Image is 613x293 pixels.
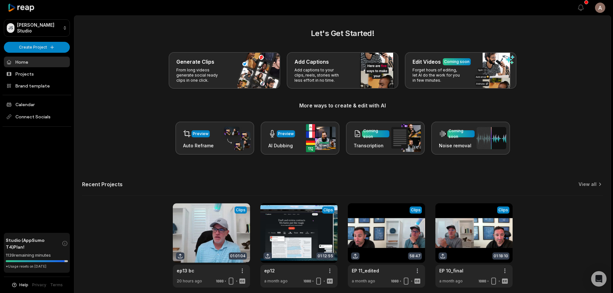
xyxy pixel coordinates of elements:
[193,131,209,137] div: Preview
[176,68,226,83] p: From long videos generate social ready clips in one click.
[391,124,421,152] img: transcription.png
[477,127,506,149] img: noise_removal.png
[221,126,250,151] img: auto_reframe.png
[11,282,28,288] button: Help
[4,80,70,91] a: Brand template
[579,181,597,188] a: View all
[268,142,295,149] h3: AI Dubbing
[7,23,14,33] div: JS
[6,264,68,269] div: *Usage resets on [DATE]
[444,59,469,65] div: Coming soon
[183,142,214,149] h3: Auto Reframe
[449,128,473,140] div: Coming soon
[363,128,388,140] div: Coming soon
[294,68,344,83] p: Add captions to your clips, reels, stories with less effort in no time.
[176,58,214,66] h3: Generate Clips
[6,252,68,259] div: 1139 remaining minutes
[264,267,275,274] a: ep12
[439,267,463,274] a: EP 10_final
[177,267,194,274] a: ep13 bc
[413,58,441,66] h3: Edit Videos
[352,267,379,274] a: EP 11_edited
[354,142,389,149] h3: Transcription
[413,68,462,83] p: Forget hours of editing, let AI do the work for you in few minutes.
[278,131,294,137] div: Preview
[4,57,70,67] a: Home
[4,69,70,79] a: Projects
[6,237,62,250] span: Studio (AppSumo T4) Plan!
[50,282,63,288] a: Terms
[82,102,603,109] h3: More ways to create & edit with AI
[82,181,123,188] h2: Recent Projects
[82,28,603,39] h2: Let's Get Started!
[306,124,336,152] img: ai_dubbing.png
[294,58,329,66] h3: Add Captions
[17,22,60,34] p: [PERSON_NAME] Studio
[19,282,28,288] span: Help
[439,142,475,149] h3: Noise removal
[4,111,70,123] span: Connect Socials
[4,99,70,110] a: Calendar
[32,282,46,288] a: Privacy
[591,271,607,287] div: Open Intercom Messenger
[4,42,70,53] button: Create Project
